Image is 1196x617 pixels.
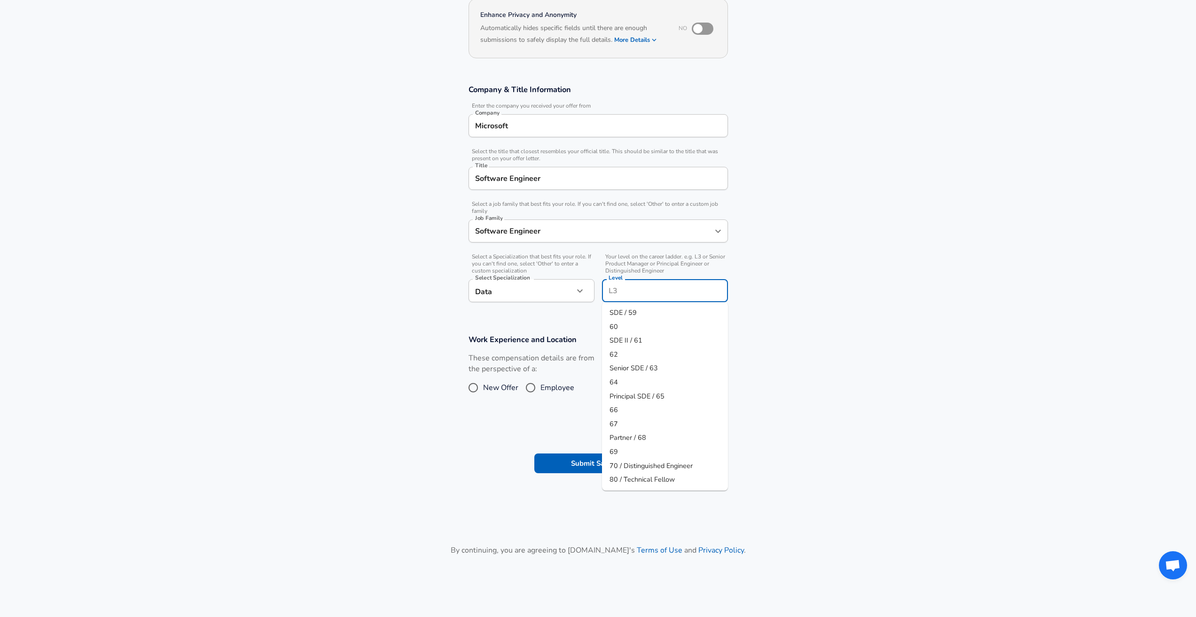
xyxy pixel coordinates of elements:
label: Job Family [475,215,503,221]
span: SDE II / 61 [610,336,642,345]
span: Enter the company you received your offer from [469,102,728,109]
span: 69 [610,447,618,456]
a: Terms of Use [637,545,682,555]
label: Title [475,163,487,168]
input: Google [473,118,724,133]
span: Select a job family that best fits your role. If you can't find one, select 'Other' to enter a cu... [469,201,728,215]
span: 80 / Technical Fellow [610,475,675,484]
button: Open [711,225,725,238]
span: SDE / 59 [610,308,637,317]
a: Privacy Policy [698,545,744,555]
span: Your level on the career ladder. e.g. L3 or Senior Product Manager or Principal Engineer or Disti... [602,253,728,274]
div: Open chat [1159,551,1187,579]
span: Select a Specialization that best fits your role. If you can't find one, select 'Other' to enter ... [469,253,594,274]
span: 66 [610,405,618,414]
label: Level [609,275,623,281]
span: 67 [610,419,618,429]
span: Select the title that closest resembles your official title. This should be similar to the title ... [469,148,728,162]
label: Company [475,110,500,116]
span: Principal SDE / 65 [610,391,664,401]
input: L3 [606,283,724,298]
span: New Offer [483,382,518,393]
input: Software Engineer [473,171,724,186]
span: 70 / Distinguished Engineer [610,461,693,470]
label: Select Specialization [475,275,530,281]
input: Software Engineer [473,224,710,238]
span: Senior SDE / 63 [610,363,658,373]
span: 64 [610,377,618,387]
button: More Details [614,33,657,47]
label: These compensation details are from the perspective of a: [469,353,594,375]
h3: Work Experience and Location [469,334,728,345]
button: Submit Salary [534,453,666,473]
span: 62 [610,350,618,359]
h3: Company & Title Information [469,84,728,95]
span: Employee [540,382,574,393]
h4: Enhance Privacy and Anonymity [480,10,666,20]
div: Data [469,279,574,302]
span: 60 [610,322,618,331]
span: No [679,24,687,32]
h6: Automatically hides specific fields until there are enough submissions to safely display the full... [480,23,666,47]
span: Partner / 68 [610,433,646,442]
